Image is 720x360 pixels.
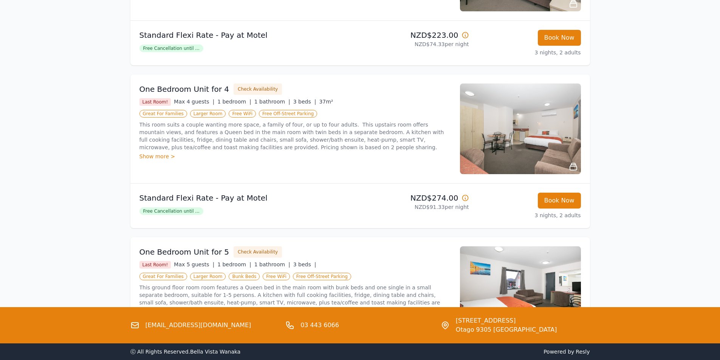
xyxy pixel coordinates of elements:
[217,261,251,267] span: 1 bedroom |
[576,349,590,355] a: Resly
[319,99,333,105] span: 37m²
[475,49,581,56] p: 3 nights, 2 adults
[475,212,581,219] p: 3 nights, 2 adults
[229,110,256,117] span: Free WiFi
[190,110,226,117] span: Larger Room
[139,30,357,40] p: Standard Flexi Rate - Pay at Motel
[263,273,290,280] span: Free WiFi
[139,284,451,314] p: This ground floor room room features a Queen bed in the main room with bunk beds and one single i...
[229,273,260,280] span: Bunk Beds
[293,261,316,267] span: 3 beds |
[363,193,469,203] p: NZD$274.00
[456,325,557,334] span: Otago 9305 [GEOGRAPHIC_DATA]
[139,84,229,94] h3: One Bedroom Unit for 4
[174,99,214,105] span: Max 4 guests |
[139,45,203,52] span: Free Cancellation until ...
[538,30,581,46] button: Book Now
[363,40,469,48] p: NZD$74.33 per night
[139,153,451,160] div: Show more >
[254,261,290,267] span: 1 bathroom |
[174,261,214,267] span: Max 5 guests |
[363,203,469,211] p: NZD$91.33 per night
[139,273,187,280] span: Great For Families
[139,207,203,215] span: Free Cancellation until ...
[538,193,581,209] button: Book Now
[456,316,557,325] span: [STREET_ADDRESS]
[139,261,171,269] span: Last Room!
[139,193,357,203] p: Standard Flexi Rate - Pay at Motel
[293,99,316,105] span: 3 beds |
[254,99,290,105] span: 1 bathroom |
[139,110,187,117] span: Great For Families
[139,121,451,151] p: This room suits a couple wanting more space, a family of four, or up to four adults. This upstair...
[234,246,282,258] button: Check Availability
[190,273,226,280] span: Larger Room
[234,83,282,95] button: Check Availability
[259,110,317,117] span: Free Off-Street Parking
[363,348,590,355] span: Powered by
[139,98,171,106] span: Last Room!
[363,30,469,40] p: NZD$223.00
[146,321,251,330] a: [EMAIL_ADDRESS][DOMAIN_NAME]
[217,99,251,105] span: 1 bedroom |
[139,247,229,257] h3: One Bedroom Unit for 5
[293,273,351,280] span: Free Off-Street Parking
[130,349,241,355] span: ⓒ All Rights Reserved. Bella Vista Wanaka
[300,321,339,330] a: 03 443 6066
